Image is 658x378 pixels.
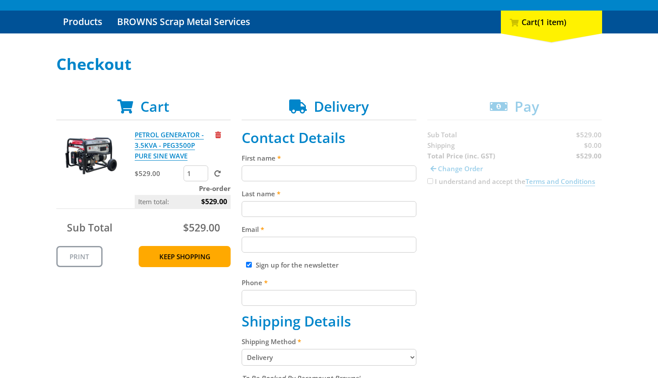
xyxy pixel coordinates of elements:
h1: Checkout [56,55,602,73]
a: Keep Shopping [139,246,231,267]
input: Please enter your last name. [242,201,416,217]
input: Please enter your email address. [242,237,416,253]
div: Cart [501,11,602,33]
span: Cart [140,97,169,116]
label: First name [242,153,416,163]
p: Item total: [135,195,231,208]
span: $529.00 [201,195,227,208]
span: Delivery [314,97,369,116]
label: Shipping Method [242,336,416,347]
label: Last name [242,188,416,199]
a: Remove from cart [215,130,221,139]
a: PETROL GENERATOR - 3.5KVA - PEG3500P PURE SINE WAVE [135,130,204,161]
a: Go to the BROWNS Scrap Metal Services page [110,11,257,33]
span: (1 item) [537,17,566,27]
input: Please enter your first name. [242,165,416,181]
select: Please select a shipping method. [242,349,416,366]
label: Email [242,224,416,235]
input: Please enter your telephone number. [242,290,416,306]
img: PETROL GENERATOR - 3.5KVA - PEG3500P PURE SINE WAVE [65,129,118,182]
a: Go to the Products page [56,11,109,33]
h2: Contact Details [242,129,416,146]
span: $529.00 [183,220,220,235]
span: Sub Total [67,220,112,235]
label: Phone [242,277,416,288]
p: Pre-order [135,183,231,194]
a: Print [56,246,103,267]
h2: Shipping Details [242,313,416,330]
label: Sign up for the newsletter [256,261,338,269]
p: $529.00 [135,168,182,179]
